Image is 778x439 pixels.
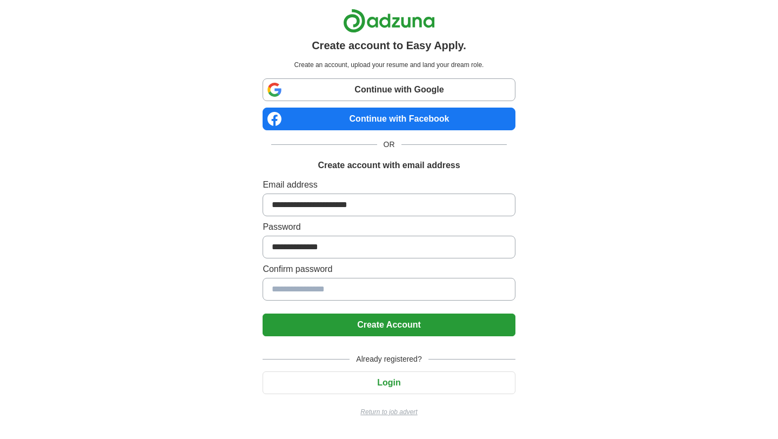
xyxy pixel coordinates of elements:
button: Login [263,371,515,394]
a: Return to job advert [263,407,515,417]
h1: Create account with email address [318,159,460,172]
label: Email address [263,178,515,191]
img: Adzuna logo [343,9,435,33]
span: Already registered? [350,354,428,365]
button: Create Account [263,314,515,336]
h1: Create account to Easy Apply. [312,37,466,54]
a: Continue with Facebook [263,108,515,130]
label: Confirm password [263,263,515,276]
a: Login [263,378,515,387]
p: Create an account, upload your resume and land your dream role. [265,60,513,70]
span: OR [377,139,401,150]
label: Password [263,221,515,234]
a: Continue with Google [263,78,515,101]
